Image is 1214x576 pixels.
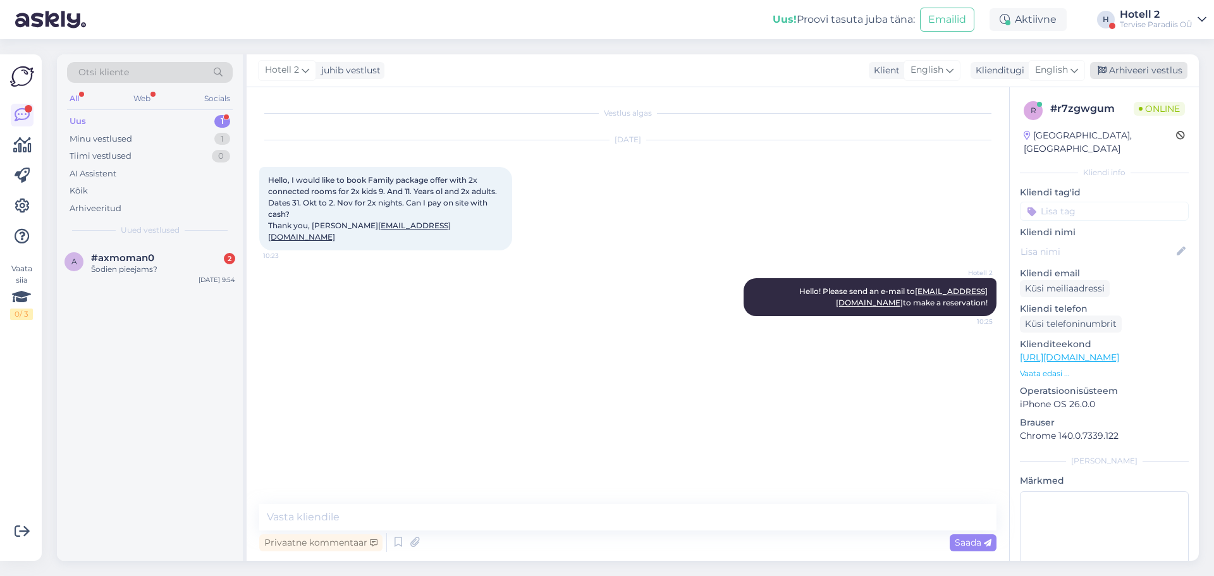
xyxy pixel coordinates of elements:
[70,150,132,162] div: Tiimi vestlused
[199,275,235,285] div: [DATE] 9:54
[70,115,86,128] div: Uus
[131,90,153,107] div: Web
[70,202,121,215] div: Arhiveeritud
[1020,302,1189,316] p: Kliendi telefon
[990,8,1067,31] div: Aktiivne
[1021,245,1174,259] input: Lisa nimi
[10,64,34,89] img: Askly Logo
[1020,202,1189,221] input: Lisa tag
[1020,352,1119,363] a: [URL][DOMAIN_NAME]
[263,251,310,260] span: 10:23
[1120,20,1193,30] div: Tervise Paradiis OÜ
[920,8,974,32] button: Emailid
[1020,368,1189,379] p: Vaata edasi ...
[1024,129,1176,156] div: [GEOGRAPHIC_DATA], [GEOGRAPHIC_DATA]
[1020,186,1189,199] p: Kliendi tag'id
[773,13,797,25] b: Uus!
[1050,101,1134,116] div: # r7zgwgum
[67,90,82,107] div: All
[1020,455,1189,467] div: [PERSON_NAME]
[214,133,230,145] div: 1
[955,537,991,548] span: Saada
[316,64,381,77] div: juhib vestlust
[1020,280,1110,297] div: Küsi meiliaadressi
[10,309,33,320] div: 0 / 3
[268,175,499,242] span: Hello, I would like to book Family package offer with 2x connected rooms for 2x kids 9. And 11. Y...
[259,107,996,119] div: Vestlus algas
[1020,167,1189,178] div: Kliendi info
[224,253,235,264] div: 2
[1120,9,1206,30] a: Hotell 2Tervise Paradiis OÜ
[70,133,132,145] div: Minu vestlused
[945,268,993,278] span: Hotell 2
[1020,267,1189,280] p: Kliendi email
[259,134,996,145] div: [DATE]
[71,257,77,266] span: a
[1090,62,1187,79] div: Arhiveeri vestlus
[91,252,154,264] span: #axmoman0
[910,63,943,77] span: English
[971,64,1024,77] div: Klienditugi
[1020,316,1122,333] div: Küsi telefoninumbrit
[91,264,235,275] div: Šodien pieejams?
[1020,416,1189,429] p: Brauser
[1020,338,1189,351] p: Klienditeekond
[945,317,993,326] span: 10:25
[202,90,233,107] div: Socials
[212,150,230,162] div: 0
[1020,429,1189,443] p: Chrome 140.0.7339.122
[10,263,33,320] div: Vaata siia
[1120,9,1193,20] div: Hotell 2
[1097,11,1115,28] div: H
[78,66,129,79] span: Otsi kliente
[799,286,988,307] span: Hello! Please send an e-mail to to make a reservation!
[259,534,383,551] div: Privaatne kommentaar
[1020,226,1189,239] p: Kliendi nimi
[70,168,116,180] div: AI Assistent
[1134,102,1185,116] span: Online
[1020,398,1189,411] p: iPhone OS 26.0.0
[1035,63,1068,77] span: English
[1031,106,1036,115] span: r
[214,115,230,128] div: 1
[265,63,299,77] span: Hotell 2
[1020,384,1189,398] p: Operatsioonisüsteem
[1020,474,1189,487] p: Märkmed
[773,12,915,27] div: Proovi tasuta juba täna:
[869,64,900,77] div: Klient
[70,185,88,197] div: Kõik
[121,224,180,236] span: Uued vestlused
